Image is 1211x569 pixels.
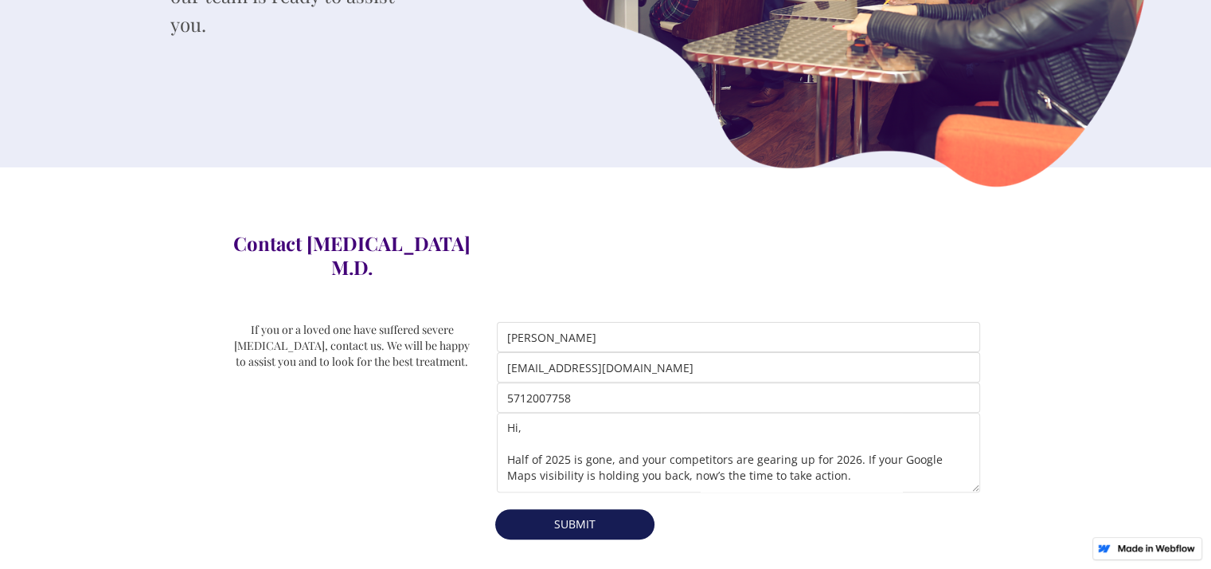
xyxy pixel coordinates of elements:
form: Email Form [497,322,980,541]
div: If you or a loved one have suffered severe [MEDICAL_DATA], contact us. We will be happy to assist... [232,322,473,370]
input: Submit [495,509,654,540]
img: Made in Webflow [1117,544,1195,552]
h3: Contact [MEDICAL_DATA] M.D. [232,231,473,279]
input: Enter your email [497,352,980,383]
input: Enter your Phone Number [497,383,980,413]
input: Enter your name [497,322,980,352]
